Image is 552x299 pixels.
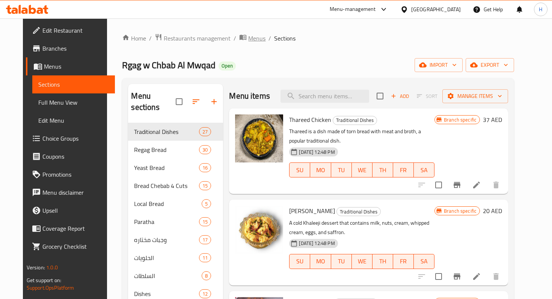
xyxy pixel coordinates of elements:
span: Menu disclaimer [42,188,109,197]
span: TH [376,165,390,176]
button: TH [373,254,393,269]
div: Traditional Dishes27 [128,123,223,141]
span: Menus [248,34,265,43]
span: Get support on: [27,275,61,285]
span: export [472,60,508,70]
p: Thareed is a dish made of torn bread with meat and broth, a popular traditional dish. [289,127,434,146]
span: WE [355,256,370,267]
button: TU [331,254,352,269]
img: Thareed Chicken [235,114,283,162]
div: Traditional Dishes [336,207,381,216]
span: SU [293,165,307,176]
span: Edit Restaurant [42,26,109,35]
span: 5 [202,200,211,207]
a: Menu disclaimer [26,183,115,201]
button: Branch-specific-item [448,176,466,194]
span: Edit Menu [38,116,109,125]
div: Bread Chebab 4 Cuts15 [128,177,223,195]
div: items [199,235,211,244]
button: delete [487,267,505,285]
div: Regag Bread30 [128,141,223,159]
span: TU [334,256,349,267]
button: WE [352,162,373,177]
img: Alba [235,206,283,254]
span: 30 [199,146,211,153]
div: items [199,181,211,190]
span: 16 [199,164,211,171]
button: SU [289,254,310,269]
div: items [202,199,211,208]
span: 27 [199,128,211,135]
span: H [539,5,542,14]
span: Sections [274,34,296,43]
button: export [466,58,514,72]
span: Promotions [42,170,109,179]
span: SU [293,256,307,267]
span: Select to update [431,269,446,284]
button: Manage items [442,89,508,103]
a: Coupons [26,147,115,165]
span: Traditional Dishes [333,116,377,125]
span: Upsell [42,206,109,215]
span: Yeast Bread [134,163,199,172]
div: Menu-management [330,5,376,14]
button: TH [373,162,393,177]
span: Branch specific [441,116,480,123]
span: Sort sections [187,93,205,111]
span: 1.0.0 [46,263,58,272]
span: MO [313,165,328,176]
a: Full Menu View [32,93,115,111]
button: MO [310,162,331,177]
div: Dishes [134,289,199,298]
div: Open [219,62,236,71]
a: Choice Groups [26,129,115,147]
div: items [202,271,211,280]
a: Menus [26,57,115,75]
a: Promotions [26,165,115,183]
div: items [199,163,211,172]
span: [PERSON_NAME] [289,205,335,216]
span: Select section first [412,90,442,102]
button: MO [310,254,331,269]
span: Sections [38,80,109,89]
h2: Menu sections [131,90,176,113]
span: MO [313,256,328,267]
div: items [199,289,211,298]
button: Add [388,90,412,102]
a: Support.OpsPlatform [27,283,74,293]
span: FR [396,165,411,176]
span: Bread Chebab 4 Cuts [134,181,199,190]
span: SA [417,256,431,267]
h2: Menu items [229,90,270,102]
span: 11 [199,254,211,261]
a: Home [122,34,146,43]
div: Paratha15 [128,213,223,231]
span: Branch specific [441,207,480,215]
p: A cold Khaleeji dessert that contains milk, nuts, cream, whipped cream, eggs, and saffron. [289,218,434,237]
span: Coupons [42,152,109,161]
div: items [199,217,211,226]
span: Local Bread [134,199,202,208]
div: السلطات8 [128,267,223,285]
a: Branches [26,39,115,57]
span: الحلويات [134,253,199,262]
div: Regag Bread [134,145,199,154]
span: Restaurants management [164,34,231,43]
nav: breadcrumb [122,33,514,43]
span: Select all sections [171,94,187,110]
button: import [415,58,463,72]
span: السلطات [134,271,202,280]
button: Branch-specific-item [448,267,466,285]
li: / [268,34,271,43]
span: 15 [199,218,211,225]
input: search [281,90,369,103]
h6: 37 AED [483,114,502,125]
button: delete [487,176,505,194]
span: Traditional Dishes [134,127,199,136]
span: Traditional Dishes [337,207,380,216]
span: 12 [199,290,211,297]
